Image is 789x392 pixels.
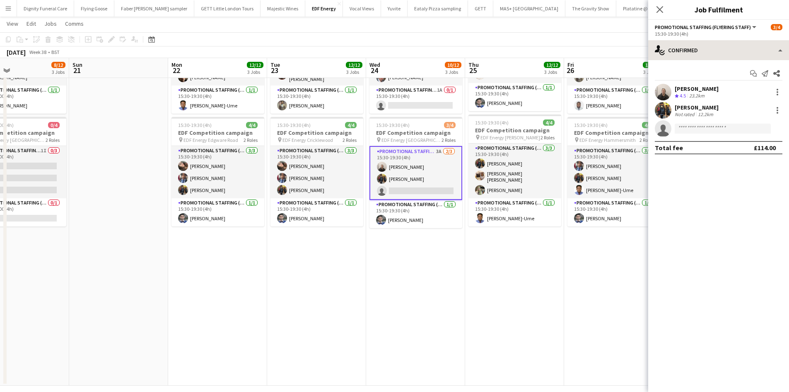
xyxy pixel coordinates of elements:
[468,198,561,226] app-card-role: Promotional Staffing (Team Leader)1/115:30-19:30 (4h)[PERSON_NAME]-Ume
[445,62,461,68] span: 10/12
[369,61,380,68] span: Wed
[442,137,456,143] span: 2 Roles
[468,114,561,226] app-job-card: 15:30-19:30 (4h)4/4EDF Competition campaign EDF Energy [PERSON_NAME]2 RolesPromotional Staffing (...
[543,119,555,126] span: 4/4
[754,144,776,152] div: £114.00
[270,129,363,136] h3: EDF Competition campaign
[7,48,26,56] div: [DATE]
[688,93,706,100] div: 23.2km
[270,85,363,114] app-card-role: Promotional Staffing (Team Leader)1/115:30-19:30 (4h)[PERSON_NAME]
[72,61,82,68] span: Sun
[247,69,263,75] div: 3 Jobs
[41,18,60,29] a: Jobs
[468,0,493,17] button: GETT
[369,85,462,114] app-card-role: Promotional Staffing (Team Leader)1A0/115:30-19:30 (4h)
[376,122,410,128] span: 15:30-19:30 (4h)
[567,198,660,226] app-card-role: Promotional Staffing (Team Leader)1/115:30-19:30 (4h)[PERSON_NAME]
[480,134,540,141] span: EDF Energy [PERSON_NAME]
[567,61,574,68] span: Fri
[44,20,57,27] span: Jobs
[270,117,363,226] app-job-card: 15:30-19:30 (4h)4/4EDF Competition campaign EDF Energy Cricklewood2 RolesPromotional Staffing (Fl...
[616,0,701,17] button: Platatine @ [GEOGRAPHIC_DATA]
[194,0,261,17] button: GETT Little London Tours
[52,69,65,75] div: 3 Jobs
[655,31,782,37] div: 15:30-19:30 (4h)
[269,66,280,75] span: 23
[343,137,357,143] span: 2 Roles
[170,66,182,75] span: 22
[567,117,660,226] app-job-card: 15:30-19:30 (4h)4/4EDF Competition campaign EDF Energy Hammersmith2 RolesPromotional Staffing (Fl...
[648,40,789,60] div: Confirmed
[467,66,479,75] span: 25
[247,62,263,68] span: 12/12
[27,20,36,27] span: Edit
[680,93,686,99] span: 4.5
[171,146,264,198] app-card-role: Promotional Staffing (Flyering Staff)3/315:30-19:30 (4h)[PERSON_NAME][PERSON_NAME][PERSON_NAME]
[343,0,381,17] button: Vocal Views
[27,49,48,55] span: Week 38
[369,200,462,228] app-card-role: Promotional Staffing (Team Leader)1/115:30-19:30 (4h)[PERSON_NAME]
[643,62,659,68] span: 12/12
[346,69,362,75] div: 3 Jobs
[171,85,264,114] app-card-role: Promotional Staffing (Team Leader)1/115:30-19:30 (4h)[PERSON_NAME]-Ume
[408,0,468,17] button: Eataly Pizza sampling
[771,24,782,30] span: 3/4
[48,122,60,128] span: 0/4
[475,119,509,126] span: 15:30-19:30 (4h)
[567,146,660,198] app-card-role: Promotional Staffing (Flyering Staff)3/315:30-19:30 (4h)[PERSON_NAME][PERSON_NAME][PERSON_NAME]-Ume
[369,129,462,136] h3: EDF Competition campaign
[178,122,212,128] span: 15:30-19:30 (4h)
[7,20,18,27] span: View
[51,49,60,55] div: BST
[244,137,258,143] span: 2 Roles
[544,62,560,68] span: 12/12
[468,83,561,111] app-card-role: Promotional Staffing (Team Leader)1/115:30-19:30 (4h)[PERSON_NAME]
[270,198,363,226] app-card-role: Promotional Staffing (Team Leader)1/115:30-19:30 (4h)[PERSON_NAME]
[655,24,758,30] button: Promotional Staffing (Flyering Staff)
[369,146,462,200] app-card-role: Promotional Staffing (Flyering Staff)3A2/315:30-19:30 (4h)[PERSON_NAME][PERSON_NAME]
[261,0,305,17] button: Majestic Wines
[468,144,561,198] app-card-role: Promotional Staffing (Flyering Staff)3/315:30-19:30 (4h)[PERSON_NAME][PERSON_NAME] [PERSON_NAME][...
[642,122,654,128] span: 4/4
[675,85,719,93] div: [PERSON_NAME]
[62,18,87,29] a: Comms
[368,66,380,75] span: 24
[246,122,258,128] span: 4/4
[171,129,264,136] h3: EDF Competition campaign
[675,111,696,117] div: Not rated
[579,137,636,143] span: EDF Energy Hammersmith
[655,144,683,152] div: Total fee
[74,0,114,17] button: Flying Goose
[648,4,789,15] h3: Job Fulfilment
[655,24,751,30] span: Promotional Staffing (Flyering Staff)
[574,122,608,128] span: 15:30-19:30 (4h)
[171,198,264,226] app-card-role: Promotional Staffing (Team Leader)1/115:30-19:30 (4h)[PERSON_NAME]
[381,0,408,17] button: Yuvite
[346,62,362,68] span: 12/12
[282,137,333,143] span: EDF Energy Cricklewood
[3,18,22,29] a: View
[540,134,555,141] span: 2 Roles
[65,20,84,27] span: Comms
[46,137,60,143] span: 2 Roles
[567,85,660,114] app-card-role: Promotional Staffing (Team Leader)1/115:30-19:30 (4h)[PERSON_NAME]
[567,129,660,136] h3: EDF Competition campaign
[71,66,82,75] span: 21
[171,117,264,226] app-job-card: 15:30-19:30 (4h)4/4EDF Competition campaign EDF Energy Edgware Road2 RolesPromotional Staffing (F...
[270,61,280,68] span: Tue
[493,0,565,17] button: MAS+ [GEOGRAPHIC_DATA]
[17,0,74,17] button: Dignity Funeral Care
[565,0,616,17] button: The Gravity Show
[381,137,442,143] span: EDF Energy [GEOGRAPHIC_DATA]
[696,111,715,117] div: 12.2km
[114,0,194,17] button: Faber [PERSON_NAME] sampler
[639,137,654,143] span: 2 Roles
[270,146,363,198] app-card-role: Promotional Staffing (Flyering Staff)3/315:30-19:30 (4h)[PERSON_NAME][PERSON_NAME][PERSON_NAME]
[369,117,462,228] app-job-card: 15:30-19:30 (4h)3/4EDF Competition campaign EDF Energy [GEOGRAPHIC_DATA]2 RolesPromotional Staffi...
[445,69,461,75] div: 3 Jobs
[305,0,343,17] button: EDF Energy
